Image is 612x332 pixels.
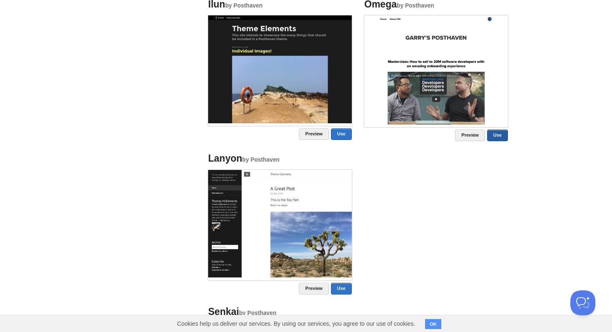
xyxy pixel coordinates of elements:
[239,310,276,316] small: by Posthaven
[397,2,434,9] small: by Posthaven
[169,315,423,332] span: Cookies help us deliver our services. By using our services, you agree to our use of cookies.
[208,153,352,164] h4: Lanyon
[225,2,263,9] small: by Posthaven
[425,319,441,329] button: OK
[331,128,352,140] a: Use
[487,130,508,141] a: Use
[455,130,485,141] a: Preview
[331,283,352,295] a: Use
[242,157,280,163] small: by Posthaven
[208,15,352,123] img: Screenshot
[208,307,352,317] h4: Senkai
[299,128,329,140] a: Preview
[570,290,595,315] iframe: Help Scout Beacon - Open
[299,283,329,295] a: Preview
[364,15,508,125] img: Screenshot
[208,170,352,278] img: Screenshot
